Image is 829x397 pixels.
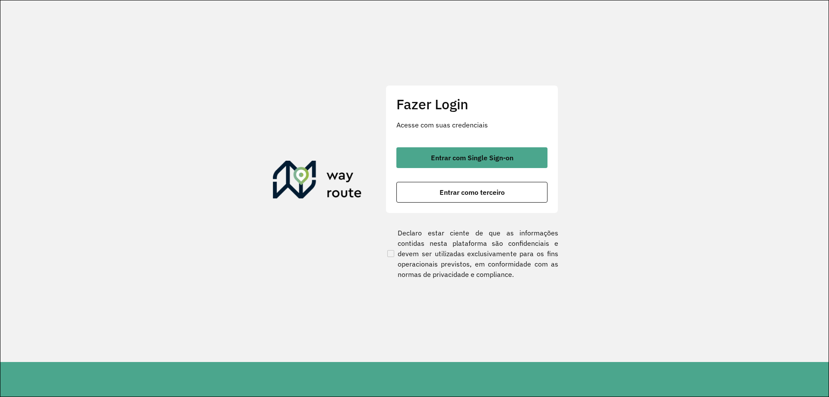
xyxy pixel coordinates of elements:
label: Declaro estar ciente de que as informações contidas nesta plataforma são confidenciais e devem se... [386,228,558,279]
span: Entrar com Single Sign-on [431,154,513,161]
span: Entrar como terceiro [440,189,505,196]
button: button [396,182,547,203]
img: Roteirizador AmbevTech [273,161,362,202]
h2: Fazer Login [396,96,547,112]
button: button [396,147,547,168]
p: Acesse com suas credenciais [396,120,547,130]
